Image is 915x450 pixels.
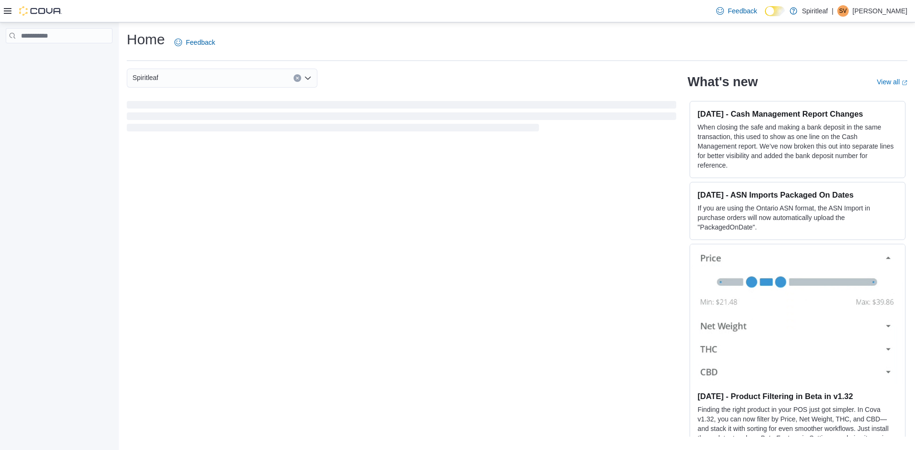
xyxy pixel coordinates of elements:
h1: Home [127,30,165,49]
p: [PERSON_NAME] [853,5,907,17]
nav: Complex example [6,45,112,68]
button: Open list of options [304,74,312,82]
p: | [832,5,834,17]
img: Cova [19,6,62,16]
input: Dark Mode [765,6,785,16]
h3: [DATE] - Product Filtering in Beta in v1.32 [698,391,897,401]
em: Beta Features [760,434,802,442]
h3: [DATE] - ASN Imports Packaged On Dates [698,190,897,200]
p: Spiritleaf [802,5,828,17]
span: Feedback [186,38,215,47]
h3: [DATE] - Cash Management Report Changes [698,109,897,119]
span: SV [839,5,847,17]
span: Feedback [728,6,757,16]
span: Spiritleaf [132,72,158,83]
h2: What's new [688,74,758,90]
svg: External link [902,80,907,86]
a: View allExternal link [877,78,907,86]
span: Loading [127,103,676,133]
a: Feedback [171,33,219,52]
div: Silas V [837,5,849,17]
button: Clear input [294,74,301,82]
p: If you are using the Ontario ASN format, the ASN Import in purchase orders will now automatically... [698,203,897,232]
a: Feedback [712,1,761,20]
p: When closing the safe and making a bank deposit in the same transaction, this used to show as one... [698,122,897,170]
